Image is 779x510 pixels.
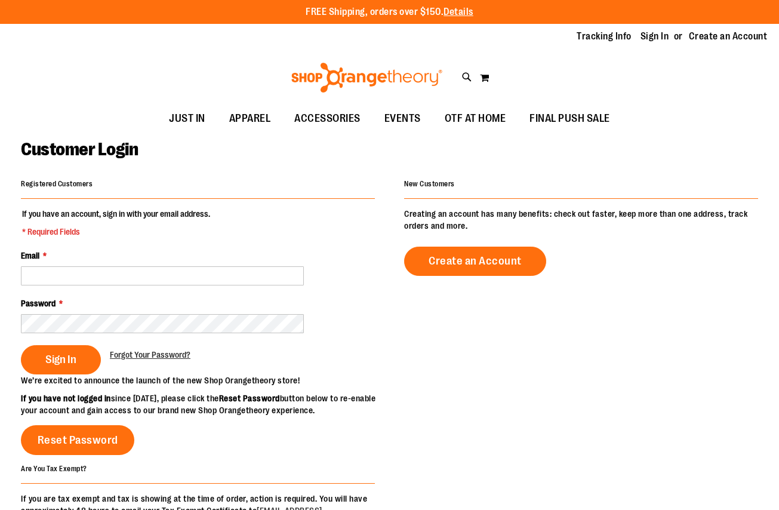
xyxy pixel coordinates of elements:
span: OTF AT HOME [445,105,506,132]
strong: Reset Password [219,394,280,403]
button: Sign In [21,345,101,374]
span: * Required Fields [22,226,210,238]
a: JUST IN [157,105,217,133]
a: OTF AT HOME [433,105,518,133]
span: Create an Account [429,254,522,268]
a: Create an Account [689,30,768,43]
span: Password [21,299,56,308]
a: APPAREL [217,105,283,133]
strong: New Customers [404,180,455,188]
span: ACCESSORIES [294,105,361,132]
strong: If you have not logged in [21,394,111,403]
a: EVENTS [372,105,433,133]
p: since [DATE], please click the button below to re-enable your account and gain access to our bran... [21,392,390,416]
a: Tracking Info [577,30,632,43]
span: Email [21,251,39,260]
a: Reset Password [21,425,134,455]
p: FREE Shipping, orders over $150. [306,5,473,19]
a: Forgot Your Password? [110,349,190,361]
a: Create an Account [404,247,546,276]
strong: Are You Tax Exempt? [21,464,87,472]
span: Forgot Your Password? [110,350,190,360]
span: Sign In [45,353,76,366]
img: Shop Orangetheory [290,63,444,93]
span: APPAREL [229,105,271,132]
strong: Registered Customers [21,180,93,188]
a: Sign In [641,30,669,43]
span: Reset Password [38,434,118,447]
span: EVENTS [384,105,421,132]
a: ACCESSORIES [282,105,372,133]
p: We’re excited to announce the launch of the new Shop Orangetheory store! [21,374,390,386]
legend: If you have an account, sign in with your email address. [21,208,211,238]
a: FINAL PUSH SALE [518,105,622,133]
span: FINAL PUSH SALE [529,105,610,132]
a: Details [444,7,473,17]
p: Creating an account has many benefits: check out faster, keep more than one address, track orders... [404,208,758,232]
span: Customer Login [21,139,138,159]
span: JUST IN [169,105,205,132]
